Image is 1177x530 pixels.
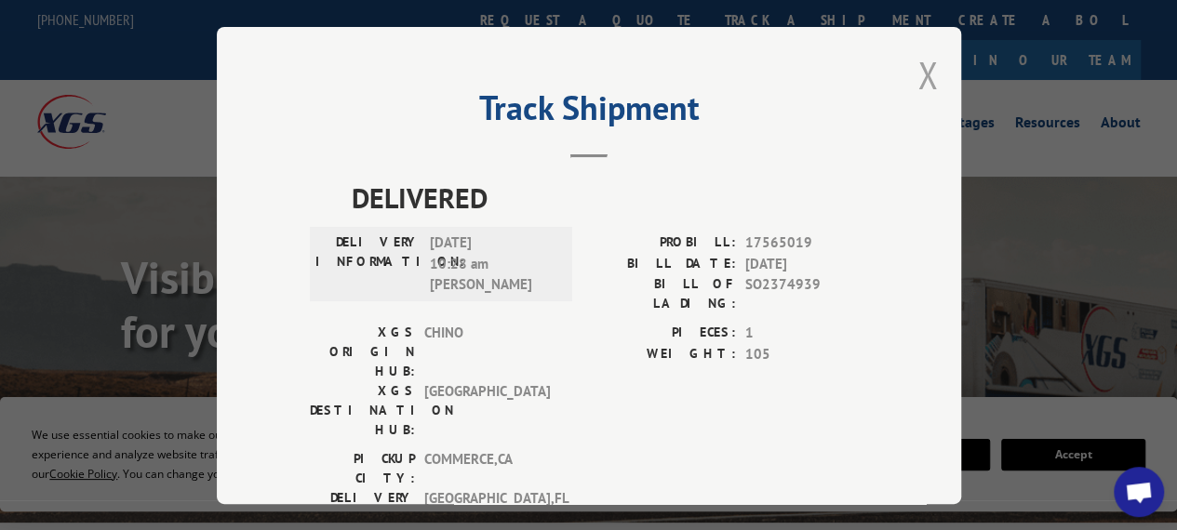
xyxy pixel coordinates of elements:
span: SO2374939 [745,274,868,313]
a: Open chat [1114,467,1164,517]
span: 17565019 [745,232,868,254]
label: BILL DATE: [589,253,736,274]
span: COMMERCE , CA [424,449,550,488]
label: DELIVERY INFORMATION: [315,232,421,296]
label: XGS DESTINATION HUB: [310,381,415,440]
span: 1 [745,323,868,344]
button: Close modal [917,50,938,99]
h2: Track Shipment [310,95,868,130]
label: PROBILL: [589,232,736,254]
label: WEIGHT: [589,343,736,364]
label: BILL OF LADING: [589,274,736,313]
span: [GEOGRAPHIC_DATA] [424,381,550,440]
span: 105 [745,343,868,364]
span: DELIVERED [352,177,868,219]
label: DELIVERY CITY: [310,488,415,527]
label: PICKUP CITY: [310,449,415,488]
label: XGS ORIGIN HUB: [310,323,415,381]
label: PIECES: [589,323,736,344]
span: [GEOGRAPHIC_DATA] , FL [424,488,550,527]
span: [DATE] 10:28 am [PERSON_NAME] [430,232,555,296]
span: CHINO [424,323,550,381]
span: [DATE] [745,253,868,274]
